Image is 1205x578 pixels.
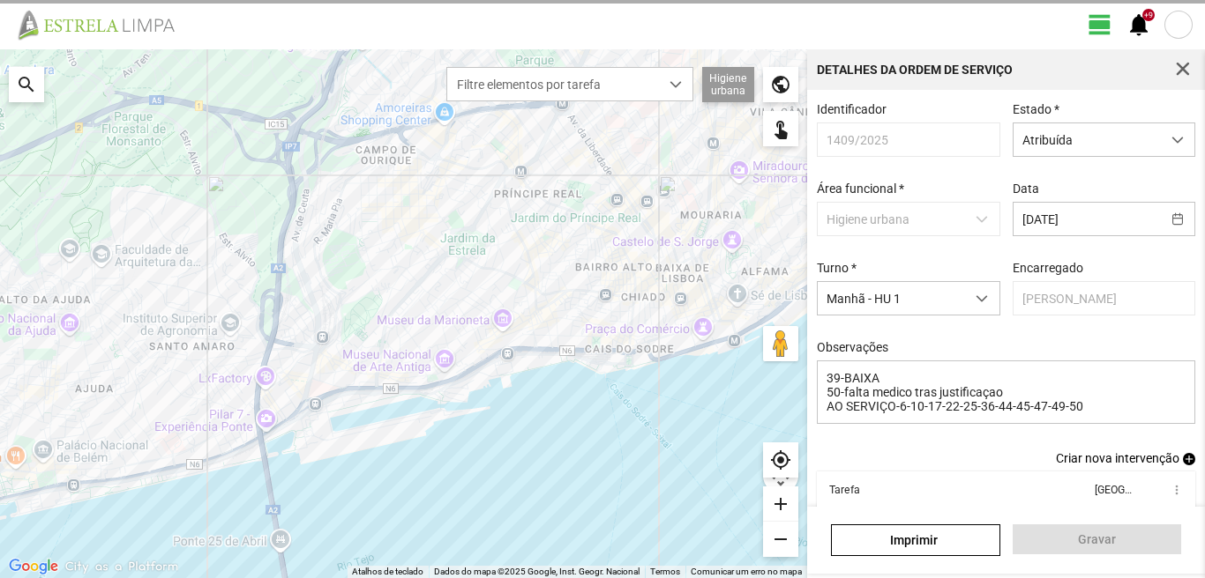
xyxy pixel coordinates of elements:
div: public [763,67,798,102]
span: Filtre elementos por tarefa [447,68,659,100]
span: Dados do mapa ©2025 Google, Inst. Geogr. Nacional [434,567,640,576]
a: Imprimir [831,524,999,556]
div: my_location [763,442,798,478]
div: +9 [1142,9,1155,21]
div: touch_app [763,111,798,146]
button: Atalhos de teclado [352,566,423,578]
label: Área funcional * [817,182,904,196]
button: Gravar [1013,524,1181,554]
img: Google [4,555,63,578]
div: search [9,67,44,102]
label: Turno * [817,261,857,275]
button: Arraste o Pegman para o mapa para abrir o Street View [763,326,798,361]
img: file [12,9,194,41]
a: Termos (abre num novo separador) [650,567,680,576]
label: Encarregado [1013,261,1083,275]
div: dropdown trigger [1161,123,1195,156]
label: Data [1013,182,1039,196]
div: dropdown trigger [659,68,693,100]
span: Manhã - HU 1 [818,282,965,315]
a: Abrir esta área no Google Maps (abre uma nova janela) [4,555,63,578]
div: dropdown trigger [965,282,999,315]
label: Estado * [1013,102,1059,116]
span: add [1183,453,1195,465]
span: view_day [1087,11,1113,38]
label: Identificador [817,102,887,116]
div: Tarefa [829,484,860,496]
span: Gravar [1022,532,1171,546]
span: notifications [1126,11,1152,38]
a: Comunicar um erro no mapa [691,567,802,576]
span: Criar nova intervenção [1056,451,1179,465]
div: Higiene urbana [702,67,754,102]
label: Observações [817,340,888,354]
span: Atribuída [1014,123,1161,156]
div: [GEOGRAPHIC_DATA] [1094,484,1131,496]
span: more_vert [1169,483,1183,497]
div: Detalhes da Ordem de Serviço [817,63,1013,76]
div: add [763,486,798,522]
div: remove [763,522,798,557]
